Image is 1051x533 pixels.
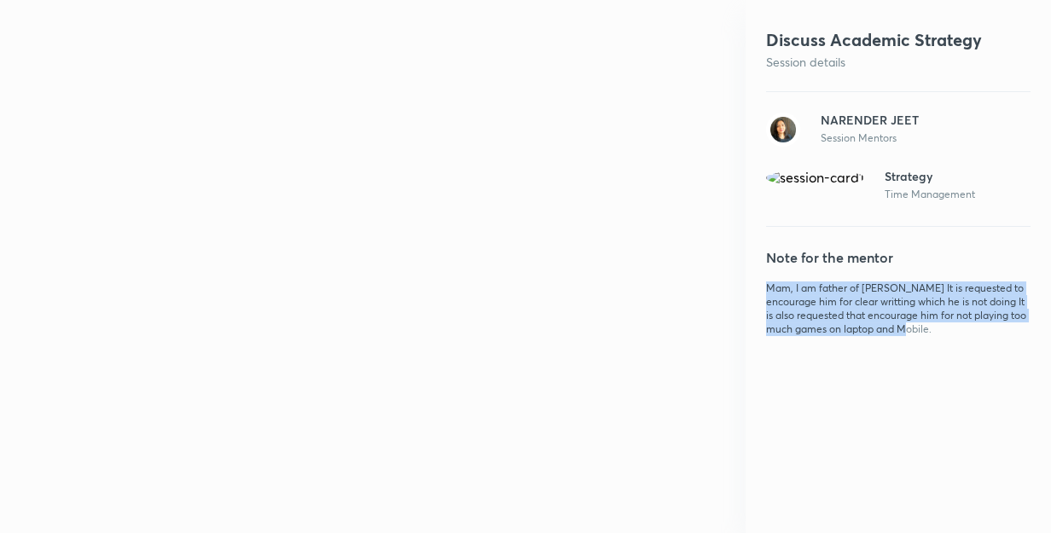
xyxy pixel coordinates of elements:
img: session-card1 [766,113,800,147]
h4: Discuss Academic Strategy [766,27,1031,53]
span: Time Management [885,187,975,202]
div: NARENDER JEET [821,113,919,127]
img: session-card1 [766,170,864,185]
p: Mam, I am father of [PERSON_NAME] It is requested to encourage him for clear writting which he is... [766,281,1031,336]
h5: Note for the mentor [766,247,1031,268]
span: Session Mentors [821,130,919,146]
div: Strategy [885,170,975,183]
p: Session details [766,53,1031,71]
